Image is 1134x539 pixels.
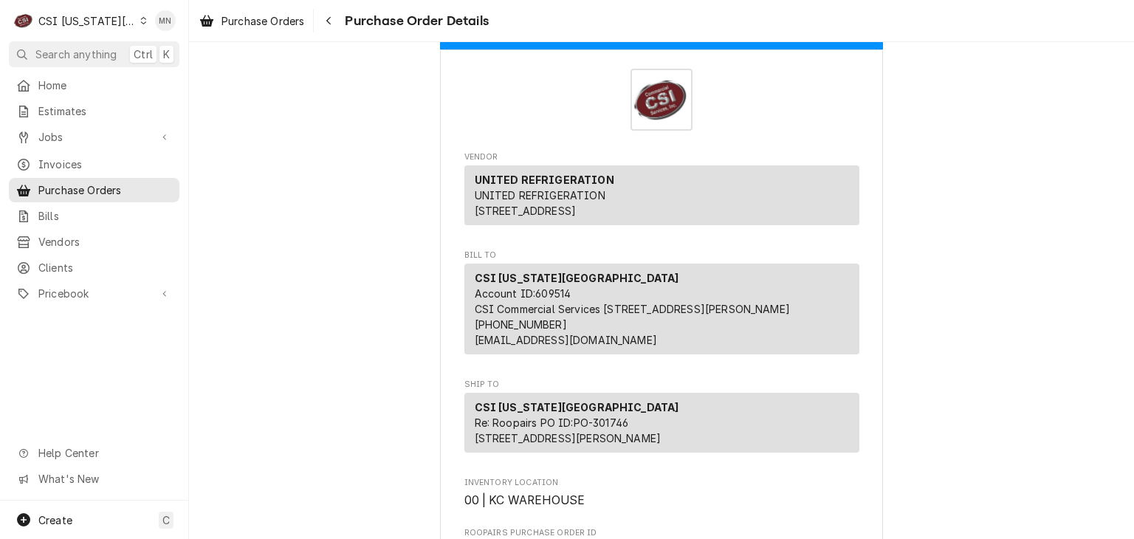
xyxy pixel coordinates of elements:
[464,477,859,489] span: Inventory Location
[9,467,179,491] a: Go to What's New
[464,527,859,539] span: Roopairs Purchase Order ID
[475,334,657,346] a: [EMAIL_ADDRESS][DOMAIN_NAME]
[155,10,176,31] div: MN
[38,514,72,526] span: Create
[221,13,304,29] span: Purchase Orders
[38,78,172,93] span: Home
[340,11,489,31] span: Purchase Order Details
[38,471,171,487] span: What's New
[464,264,859,354] div: Bill To
[9,41,179,67] button: Search anythingCtrlK
[38,445,171,461] span: Help Center
[475,303,790,315] span: CSI Commercial Services [STREET_ADDRESS][PERSON_NAME]
[464,151,859,232] div: Purchase Order Vendor
[9,152,179,176] a: Invoices
[38,260,172,275] span: Clients
[162,512,170,528] span: C
[317,9,340,32] button: Navigate back
[38,286,150,301] span: Pricebook
[9,281,179,306] a: Go to Pricebook
[9,99,179,123] a: Estimates
[475,174,614,186] strong: UNITED REFRIGERATION
[163,47,170,62] span: K
[38,234,172,250] span: Vendors
[9,255,179,280] a: Clients
[38,208,172,224] span: Bills
[475,318,567,331] a: [PHONE_NUMBER]
[475,432,661,444] span: [STREET_ADDRESS][PERSON_NAME]
[35,47,117,62] span: Search anything
[630,69,693,131] img: Logo
[155,10,176,31] div: Melissa Nehls's Avatar
[38,157,172,172] span: Invoices
[464,379,859,459] div: Purchase Order Ship To
[475,189,605,217] span: UNITED REFRIGERATION [STREET_ADDRESS]
[9,204,179,228] a: Bills
[475,272,679,284] strong: CSI [US_STATE][GEOGRAPHIC_DATA]
[38,13,136,29] div: CSI [US_STATE][GEOGRAPHIC_DATA]
[38,129,150,145] span: Jobs
[464,165,859,225] div: Vendor
[464,264,859,360] div: Bill To
[9,125,179,149] a: Go to Jobs
[13,10,34,31] div: C
[464,250,859,261] span: Bill To
[193,9,310,33] a: Purchase Orders
[464,151,859,163] span: Vendor
[13,10,34,31] div: CSI Kansas City's Avatar
[464,165,859,231] div: Vendor
[464,493,585,507] span: 00 | KC WAREHOUSE
[464,250,859,361] div: Purchase Order Bill To
[9,230,179,254] a: Vendors
[475,416,629,429] span: Re: Roopairs PO ID: PO-301746
[464,379,859,391] span: Ship To
[464,477,859,509] div: Inventory Location
[475,287,571,300] span: Account ID: 609514
[464,492,859,509] span: Inventory Location
[134,47,153,62] span: Ctrl
[9,178,179,202] a: Purchase Orders
[9,441,179,465] a: Go to Help Center
[464,393,859,453] div: Ship To
[475,401,679,413] strong: CSI [US_STATE][GEOGRAPHIC_DATA]
[9,73,179,97] a: Home
[464,393,859,459] div: Ship To
[38,182,172,198] span: Purchase Orders
[38,103,172,119] span: Estimates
